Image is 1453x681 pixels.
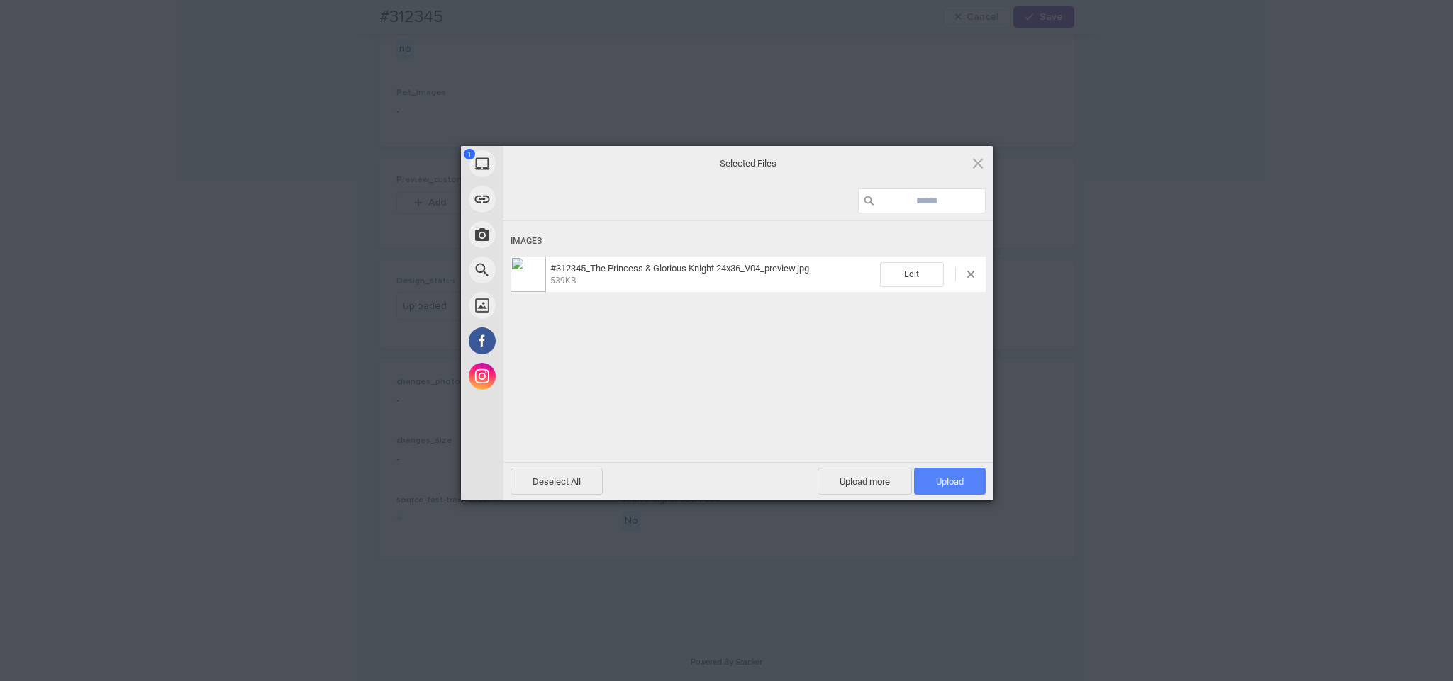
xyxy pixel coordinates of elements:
[511,228,986,254] div: Images
[880,262,944,287] span: Edit
[550,276,576,286] span: 539KB
[461,359,631,394] div: Instagram
[550,263,809,274] span: #312345_The Princess & Glorious Knight 24x36_V04_preview.jpg
[914,468,986,495] span: Upload
[936,476,964,487] span: Upload
[461,288,631,323] div: Unsplash
[464,149,475,159] span: 1
[461,217,631,252] div: Take Photo
[461,146,631,181] div: My Device
[511,257,546,292] img: 4fe811a1-64d7-4c99-9776-93b6a828bc23
[461,252,631,288] div: Web Search
[818,468,912,495] span: Upload more
[546,263,880,286] span: #312345_The Princess & Glorious Knight 24x36_V04_preview.jpg
[511,468,603,495] span: Deselect All
[461,323,631,359] div: Facebook
[606,157,890,169] span: Selected Files
[970,155,986,171] span: Click here or hit ESC to close picker
[461,181,631,217] div: Link (URL)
